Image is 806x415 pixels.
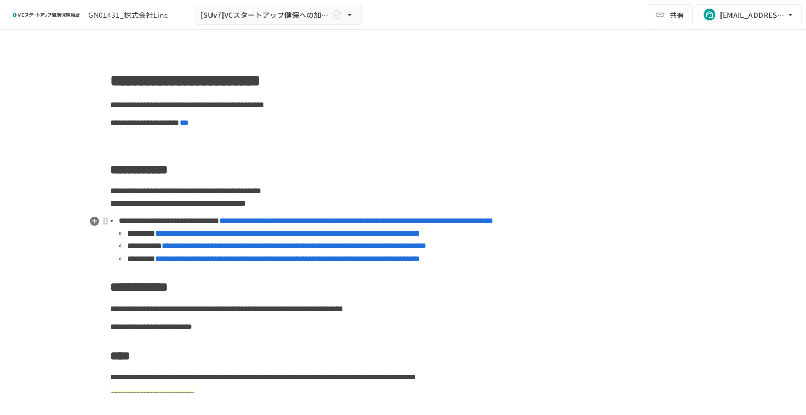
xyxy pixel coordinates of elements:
div: GN01431_株式会社Linc [88,9,168,20]
button: [EMAIL_ADDRESS][DOMAIN_NAME] [697,4,802,25]
img: ZDfHsVrhrXUoWEWGWYf8C4Fv4dEjYTEDCNvmL73B7ox [13,6,80,23]
div: [EMAIL_ADDRESS][DOMAIN_NAME] [720,8,785,22]
button: [SUv7]VCスタートアップ健保への加入申請手続き [194,5,362,25]
button: 共有 [649,4,693,25]
span: 共有 [670,9,684,20]
span: [SUv7]VCスタートアップ健保への加入申請手続き [200,8,330,22]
